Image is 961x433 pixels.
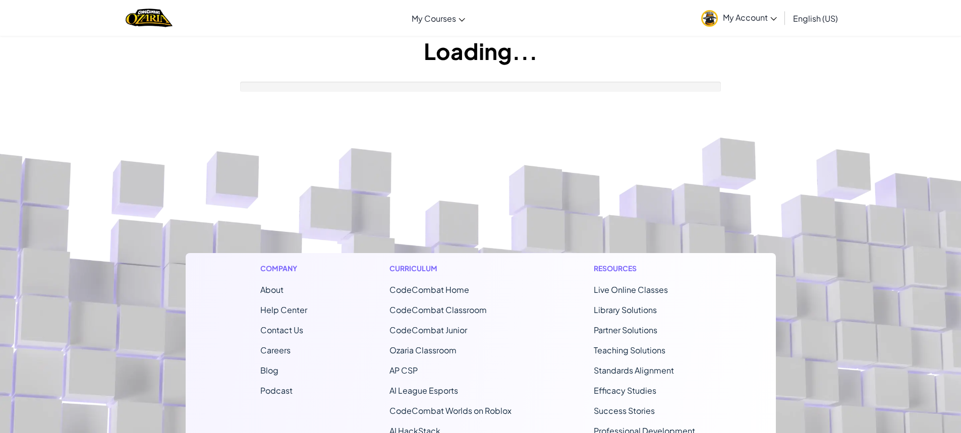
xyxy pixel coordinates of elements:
a: About [260,284,284,295]
a: Podcast [260,385,293,396]
a: My Account [696,2,782,34]
a: Help Center [260,304,307,315]
a: English (US) [788,5,843,32]
h1: Resources [594,263,701,274]
span: English (US) [793,13,838,24]
a: Partner Solutions [594,325,657,335]
a: CodeCombat Worlds on Roblox [389,405,512,416]
h1: Company [260,263,307,274]
a: CodeCombat Junior [389,325,467,335]
span: CodeCombat Home [389,284,469,295]
a: CodeCombat Classroom [389,304,487,315]
a: Library Solutions [594,304,657,315]
a: Standards Alignment [594,365,674,376]
a: Live Online Classes [594,284,668,295]
img: avatar [701,10,718,27]
a: Teaching Solutions [594,345,665,355]
a: Efficacy Studies [594,385,656,396]
span: My Courses [412,13,456,24]
span: My Account [723,12,777,23]
a: Ozaria by CodeCombat logo [126,8,173,28]
span: Contact Us [260,325,303,335]
a: Success Stories [594,405,655,416]
a: Careers [260,345,291,355]
a: Blog [260,365,278,376]
h1: Curriculum [389,263,512,274]
a: AP CSP [389,365,418,376]
a: My Courses [407,5,470,32]
img: Home [126,8,173,28]
a: AI League Esports [389,385,458,396]
a: Ozaria Classroom [389,345,457,355]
